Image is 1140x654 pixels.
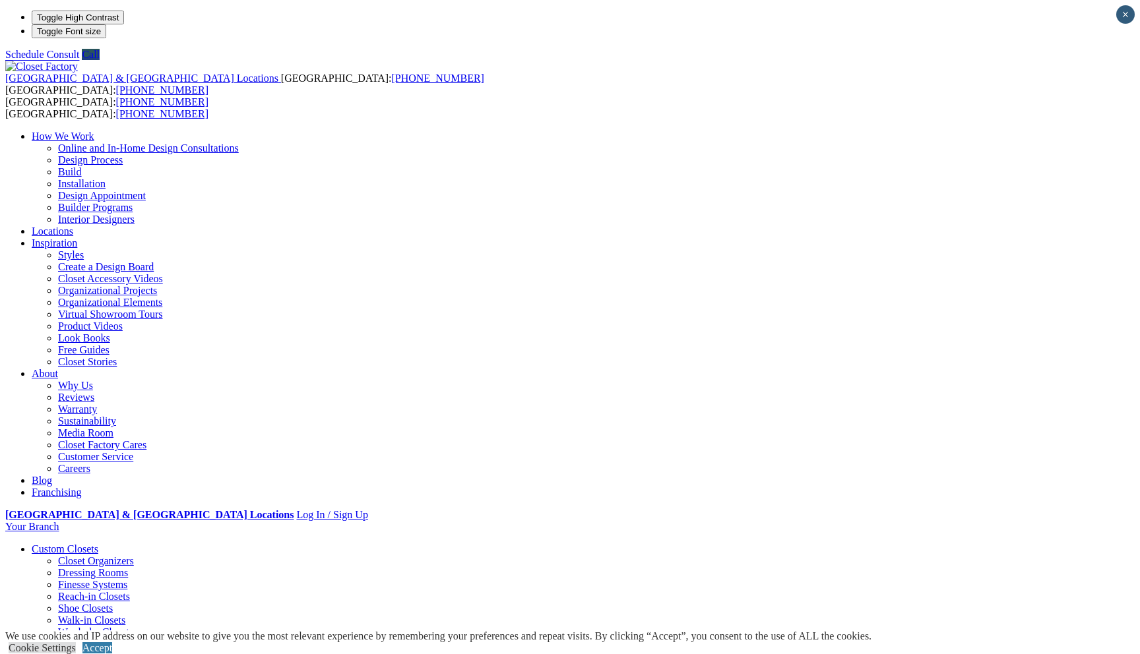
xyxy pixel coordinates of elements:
a: Build [58,166,82,177]
a: Custom Closets [32,543,98,554]
a: Look Books [58,332,110,343]
a: Closet Factory Cares [58,439,146,450]
a: Locations [32,225,73,237]
a: Virtual Showroom Tours [58,309,163,320]
a: Closet Accessory Videos [58,273,163,284]
a: Careers [58,463,90,474]
a: Design Process [58,154,123,165]
a: Finesse Systems [58,579,127,590]
a: How We Work [32,131,94,142]
a: Media Room [58,427,113,438]
a: Customer Service [58,451,133,462]
a: Interior Designers [58,214,135,225]
a: Shoe Closets [58,603,113,614]
a: Warranty [58,403,97,415]
a: Blog [32,475,52,486]
div: We use cookies and IP address on our website to give you the most relevant experience by remember... [5,630,871,642]
a: Styles [58,249,84,260]
a: Free Guides [58,344,110,355]
span: [GEOGRAPHIC_DATA] & [GEOGRAPHIC_DATA] Locations [5,73,278,84]
img: Closet Factory [5,61,78,73]
a: [GEOGRAPHIC_DATA] & [GEOGRAPHIC_DATA] Locations [5,73,281,84]
a: [PHONE_NUMBER] [116,96,208,107]
a: Sustainability [58,415,116,427]
a: Closet Stories [58,356,117,367]
a: Dressing Rooms [58,567,128,578]
a: Log In / Sign Up [296,509,367,520]
a: Walk-in Closets [58,614,125,626]
a: Accept [82,642,112,653]
a: Create a Design Board [58,261,154,272]
a: Closet Organizers [58,555,134,566]
a: Your Branch [5,521,59,532]
span: Toggle High Contrast [37,13,119,22]
a: Call [82,49,100,60]
a: About [32,368,58,379]
button: Close [1116,5,1135,24]
a: Reach-in Closets [58,591,130,602]
a: Organizational Projects [58,285,157,296]
a: [PHONE_NUMBER] [391,73,484,84]
a: Wardrobe Closets [58,626,133,638]
span: [GEOGRAPHIC_DATA]: [GEOGRAPHIC_DATA]: [5,96,208,119]
a: [PHONE_NUMBER] [116,108,208,119]
button: Toggle Font size [32,24,106,38]
a: Reviews [58,392,94,403]
a: Schedule Consult [5,49,79,60]
a: [GEOGRAPHIC_DATA] & [GEOGRAPHIC_DATA] Locations [5,509,294,520]
a: Product Videos [58,320,123,332]
a: Organizational Elements [58,297,162,308]
button: Toggle High Contrast [32,11,124,24]
a: Why Us [58,380,93,391]
span: [GEOGRAPHIC_DATA]: [GEOGRAPHIC_DATA]: [5,73,484,96]
a: [PHONE_NUMBER] [116,84,208,96]
a: Franchising [32,487,82,498]
span: Toggle Font size [37,26,101,36]
a: Cookie Settings [9,642,76,653]
a: Inspiration [32,237,77,249]
a: Installation [58,178,106,189]
a: Design Appointment [58,190,146,201]
a: Builder Programs [58,202,133,213]
a: Online and In-Home Design Consultations [58,142,239,154]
